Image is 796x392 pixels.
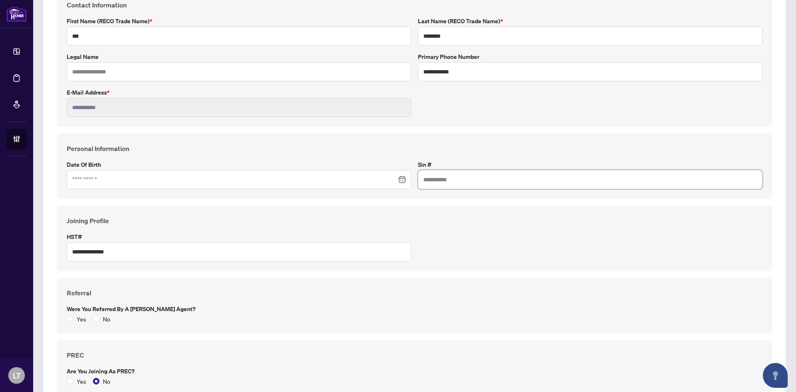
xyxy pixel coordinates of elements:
label: Sin # [418,160,762,169]
span: Yes [73,314,90,324]
label: Are you joining as PREC? [67,367,762,376]
img: logo [7,6,27,22]
label: First Name (RECO Trade Name) [67,17,411,26]
label: Legal Name [67,52,411,61]
label: Were you referred by a [PERSON_NAME] Agent? [67,304,762,314]
label: E-mail Address [67,88,411,97]
label: Primary Phone Number [418,52,762,61]
h4: Referral [67,288,762,298]
h4: Personal Information [67,144,762,153]
label: Last Name (RECO Trade Name) [418,17,762,26]
h4: PREC [67,350,762,360]
span: Yes [73,377,90,386]
button: Open asap [763,363,788,388]
keeper-lock: Open Keeper Popup [745,175,755,185]
span: No [99,314,114,324]
span: LT [13,370,21,381]
label: Date of Birth [67,160,411,169]
h4: Joining Profile [67,216,762,226]
label: HST# [67,232,411,241]
span: No [99,377,114,386]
